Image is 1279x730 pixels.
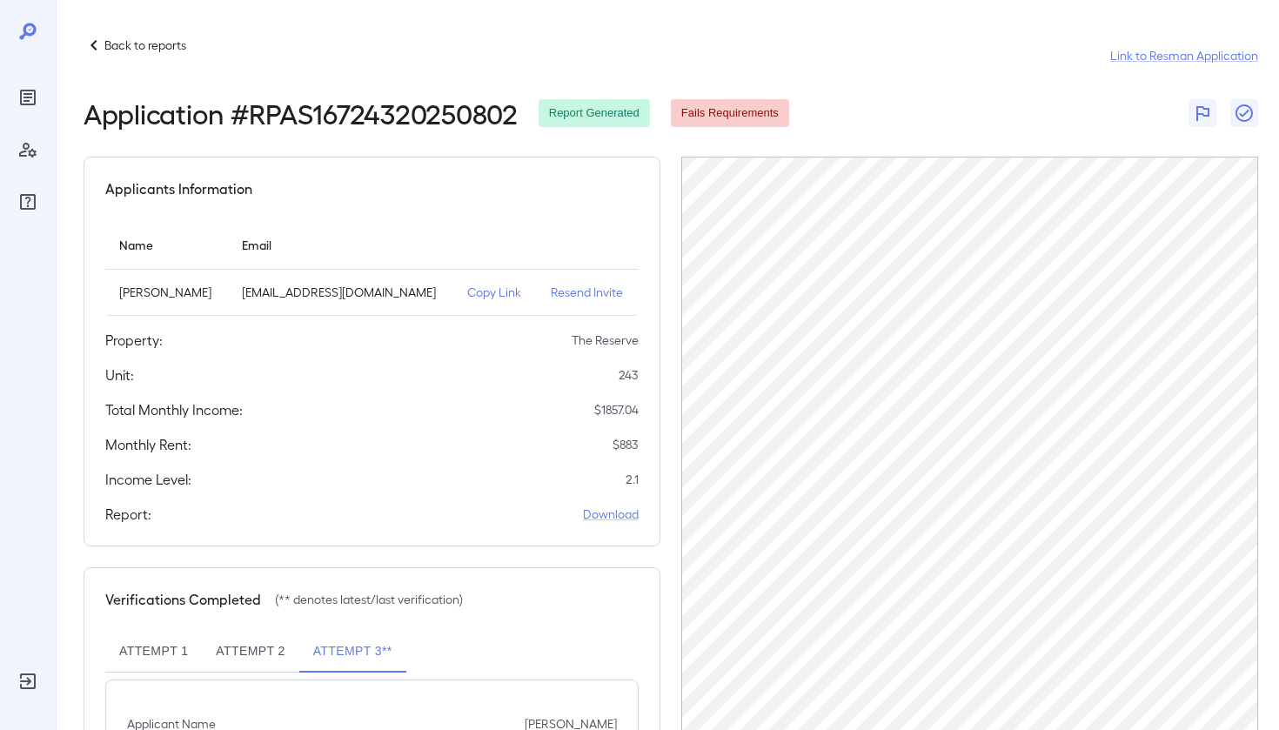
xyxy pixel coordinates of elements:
[105,220,228,270] th: Name
[105,504,151,525] h5: Report:
[105,469,191,490] h5: Income Level:
[228,220,454,270] th: Email
[105,589,261,610] h5: Verifications Completed
[105,330,163,351] h5: Property:
[572,332,639,349] p: The Reserve
[1189,99,1216,127] button: Flag Report
[242,284,440,301] p: [EMAIL_ADDRESS][DOMAIN_NAME]
[105,365,134,385] h5: Unit:
[1230,99,1258,127] button: Close Report
[671,105,789,122] span: Fails Requirements
[1110,47,1258,64] a: Link to Resman Application
[551,284,625,301] p: Resend Invite
[105,399,243,420] h5: Total Monthly Income:
[14,188,42,216] div: FAQ
[202,631,298,673] button: Attempt 2
[14,84,42,111] div: Reports
[619,366,639,384] p: 243
[14,136,42,164] div: Manage Users
[467,284,523,301] p: Copy Link
[583,506,639,523] a: Download
[84,97,518,129] h2: Application # RPAS16724320250802
[119,284,214,301] p: [PERSON_NAME]
[105,631,202,673] button: Attempt 1
[299,631,406,673] button: Attempt 3**
[594,401,639,419] p: $ 1857.04
[105,178,252,199] h5: Applicants Information
[626,471,639,488] p: 2.1
[539,105,650,122] span: Report Generated
[275,591,463,608] p: (** denotes latest/last verification)
[105,434,191,455] h5: Monthly Rent:
[613,436,639,453] p: $ 883
[14,667,42,695] div: Log Out
[105,220,639,316] table: simple table
[104,37,186,54] p: Back to reports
